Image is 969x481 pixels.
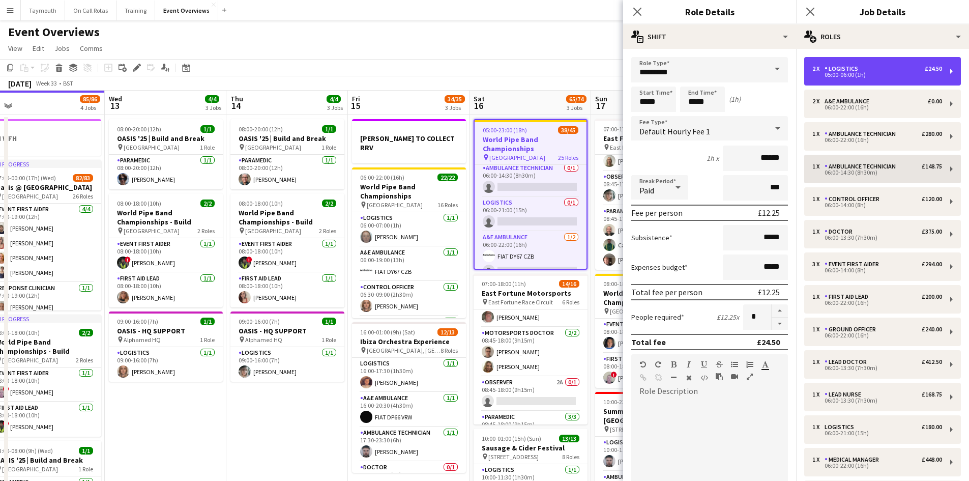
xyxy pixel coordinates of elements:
[595,171,709,206] app-card-role: Observer1/108:45-17:00 (8h15m)[PERSON_NAME]
[559,280,579,288] span: 14/16
[117,125,161,133] span: 08:00-20:00 (12h)
[200,200,215,207] span: 2/2
[670,360,677,369] button: Bold
[558,154,578,161] span: 25 Roles
[812,65,825,72] div: 2 x
[437,328,458,336] span: 12/13
[475,232,586,281] app-card-role: A&E Ambulance1/206:00-22:00 (16h)FIAT DY67 CZB
[603,398,648,406] span: 10:00-22:00 (12h)
[670,374,677,382] button: Horizontal Line
[812,228,825,235] div: 1 x
[437,201,458,209] span: 16 Roles
[367,201,423,209] span: [GEOGRAPHIC_DATA]
[488,453,539,461] span: [STREET_ADDRESS]
[230,94,243,103] span: Thu
[352,119,466,163] div: [PERSON_NAME] TO COLLECT RRV
[922,456,942,463] div: £448.00
[474,289,588,298] h3: East Fortune Motorsports
[567,104,586,111] div: 3 Jobs
[352,134,466,152] h3: [PERSON_NAME] TO COLLECT RRV
[685,360,692,369] button: Italic
[230,119,344,189] app-job-card: 08:00-20:00 (12h)1/1OASIS '25 | Build and Break [GEOGRAPHIC_DATA]1 RoleParamedic1/108:00-20:00 (1...
[109,134,223,143] h3: OASIS '25 | Build and Break
[78,465,93,473] span: 1 Role
[34,79,59,87] span: Week 33
[3,386,9,392] span: !
[230,238,344,273] app-card-role: Event First Aider1/108:00-18:00 (10h)![PERSON_NAME]
[825,391,865,398] div: Lead Nurse
[825,130,900,137] div: Ambulance Technician
[595,319,709,353] app-card-role: Event First Aider1/108:00-18:00 (10h)[PERSON_NAME]
[594,100,607,111] span: 17
[812,398,942,403] div: 06:00-13:30 (7h30m)
[8,78,32,89] div: [DATE]
[475,162,586,197] app-card-role: Ambulance Technician0/106:00-14:30 (8h30m)
[352,281,466,316] app-card-role: Control Officer1/106:30-09:00 (2h30m)[PERSON_NAME]
[639,360,647,369] button: Undo
[757,337,780,347] div: £24.50
[474,274,588,425] div: 07:00-18:00 (11h)14/16East Fortune Motorsports East Fortune Race Circuit6 Roles08:45-18:00 (9h15m...
[367,347,441,354] span: [GEOGRAPHIC_DATA], [GEOGRAPHIC_DATA]
[812,72,942,77] div: 05:00-06:00 (1h)
[595,119,709,270] app-job-card: 07:00-17:00 (10h)15/16East Fortune Motorsports East Fortune Race Circuit6 RolesMotorsports Doctor...
[352,316,466,380] app-card-role: Event First Aider3/3
[595,289,709,307] h3: World Pipe Band Championships - Break
[603,280,648,288] span: 08:00-18:00 (10h)
[230,273,344,307] app-card-role: First Aid Lead1/108:00-18:00 (10h)[PERSON_NAME]
[117,200,161,207] span: 08:00-18:00 (10h)
[922,326,942,333] div: £240.00
[595,353,709,388] app-card-role: First Aid Lead1/108:00-18:00 (10h)![PERSON_NAME]
[109,347,223,382] app-card-role: Logistics1/109:00-16:00 (7h)[PERSON_NAME]
[205,95,219,103] span: 4/4
[483,126,527,134] span: 05:00-23:00 (18h)
[558,126,578,134] span: 38/45
[475,135,586,153] h3: World Pipe Band Championships
[65,1,116,20] button: On Call Rotas
[922,195,942,203] div: £120.00
[595,274,709,388] app-job-card: 08:00-18:00 (10h)2/2World Pipe Band Championships - Break [GEOGRAPHIC_DATA]2 RolesEvent First Aid...
[21,1,65,20] button: Taymouth
[928,98,942,105] div: £0.00
[631,263,688,272] label: Expenses budget
[327,104,343,111] div: 3 Jobs
[352,322,466,473] div: 16:00-01:00 (9h) (Sat)12/13Ibiza Orchestra Experience [GEOGRAPHIC_DATA], [GEOGRAPHIC_DATA]8 Roles...
[79,447,93,455] span: 1/1
[322,200,336,207] span: 2/2
[321,144,336,151] span: 1 Role
[474,327,588,377] app-card-role: Motorsports Doctor2/208:45-18:00 (9h15m)[PERSON_NAME][PERSON_NAME]
[437,174,458,181] span: 22/22
[230,193,344,307] div: 08:00-18:00 (10h)2/2World Pipe Band Championships - Build [GEOGRAPHIC_DATA]2 RolesEvent First Aid...
[812,333,942,338] div: 06:00-22:00 (16h)
[352,212,466,247] app-card-role: Logistics1/106:00-07:00 (1h)[PERSON_NAME]
[595,437,709,471] app-card-role: Logistics1/110:00-11:30 (1h30m)[PERSON_NAME]
[116,1,155,20] button: Training
[230,312,344,382] app-job-card: 09:00-16:00 (7h)1/1OASIS - HQ SUPPORT Alphamed HQ1 RoleLogistics1/109:00-16:00 (7h)[PERSON_NAME]
[825,163,900,170] div: Ambulance Technician
[246,257,252,263] span: !
[812,105,942,110] div: 06:00-22:00 (16h)
[825,293,872,300] div: First Aid Lead
[639,185,654,195] span: Paid
[717,313,739,322] div: £12.25 x
[230,134,344,143] h3: OASIS '25 | Build and Break
[474,94,485,103] span: Sat
[109,119,223,189] app-job-card: 08:00-20:00 (12h)1/1OASIS '25 | Build and Break [GEOGRAPHIC_DATA]1 RoleParamedic1/108:00-20:00 (1...
[445,104,464,111] div: 3 Jobs
[322,125,336,133] span: 1/1
[474,411,588,475] app-card-role: Paramedic3/308:45-18:00 (9h15m)
[812,431,942,436] div: 06:00-21:00 (15h)
[655,360,662,369] button: Redo
[319,227,336,235] span: 2 Roles
[230,326,344,335] h3: OASIS - HQ SUPPORT
[812,261,825,268] div: 3 x
[230,208,344,227] h3: World Pipe Band Championships - Build
[4,42,26,55] a: View
[33,44,44,53] span: Edit
[197,227,215,235] span: 2 Roles
[707,154,719,163] div: 1h x
[80,95,100,103] span: 85/86
[205,104,221,111] div: 3 Jobs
